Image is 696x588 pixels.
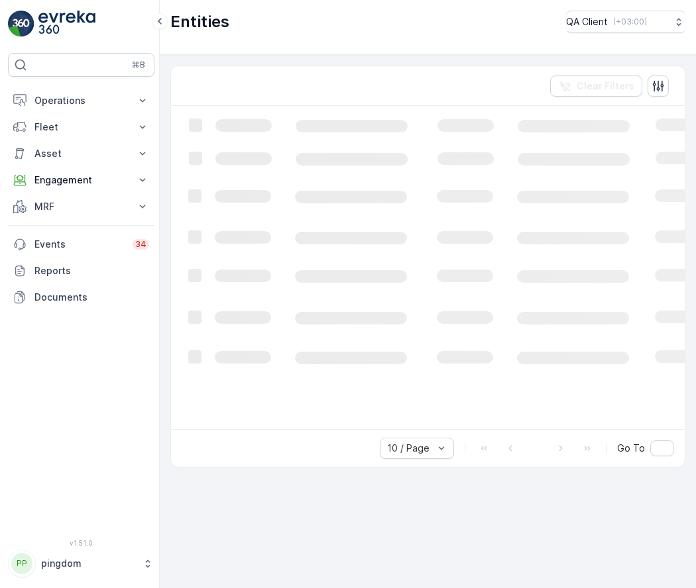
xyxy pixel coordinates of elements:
button: Operations [8,87,154,114]
p: ( +03:00 ) [613,17,647,27]
p: ⌘B [132,60,145,70]
p: pingdom [41,557,136,570]
button: PPpingdom [8,550,154,577]
p: Documents [34,291,149,304]
button: Clear Filters [550,75,642,97]
button: QA Client(+03:00) [566,11,685,33]
button: Asset [8,140,154,167]
p: Asset [34,147,128,160]
span: Go To [617,442,645,455]
button: Fleet [8,114,154,140]
p: MRF [34,200,128,213]
p: Operations [34,94,128,107]
span: v 1.51.0 [8,539,154,547]
p: Reports [34,264,149,277]
a: Reports [8,258,154,284]
p: Events [34,238,125,251]
a: Documents [8,284,154,311]
p: Entities [170,11,229,32]
div: PP [11,553,32,574]
p: Engagement [34,173,128,187]
img: logo [8,11,34,37]
p: 34 [135,239,146,250]
p: QA Client [566,15,608,28]
p: Fleet [34,121,128,134]
button: Engagement [8,167,154,193]
img: logo_light-DOdMpM7g.png [38,11,95,37]
a: Events34 [8,231,154,258]
p: Clear Filters [577,79,634,93]
button: MRF [8,193,154,220]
